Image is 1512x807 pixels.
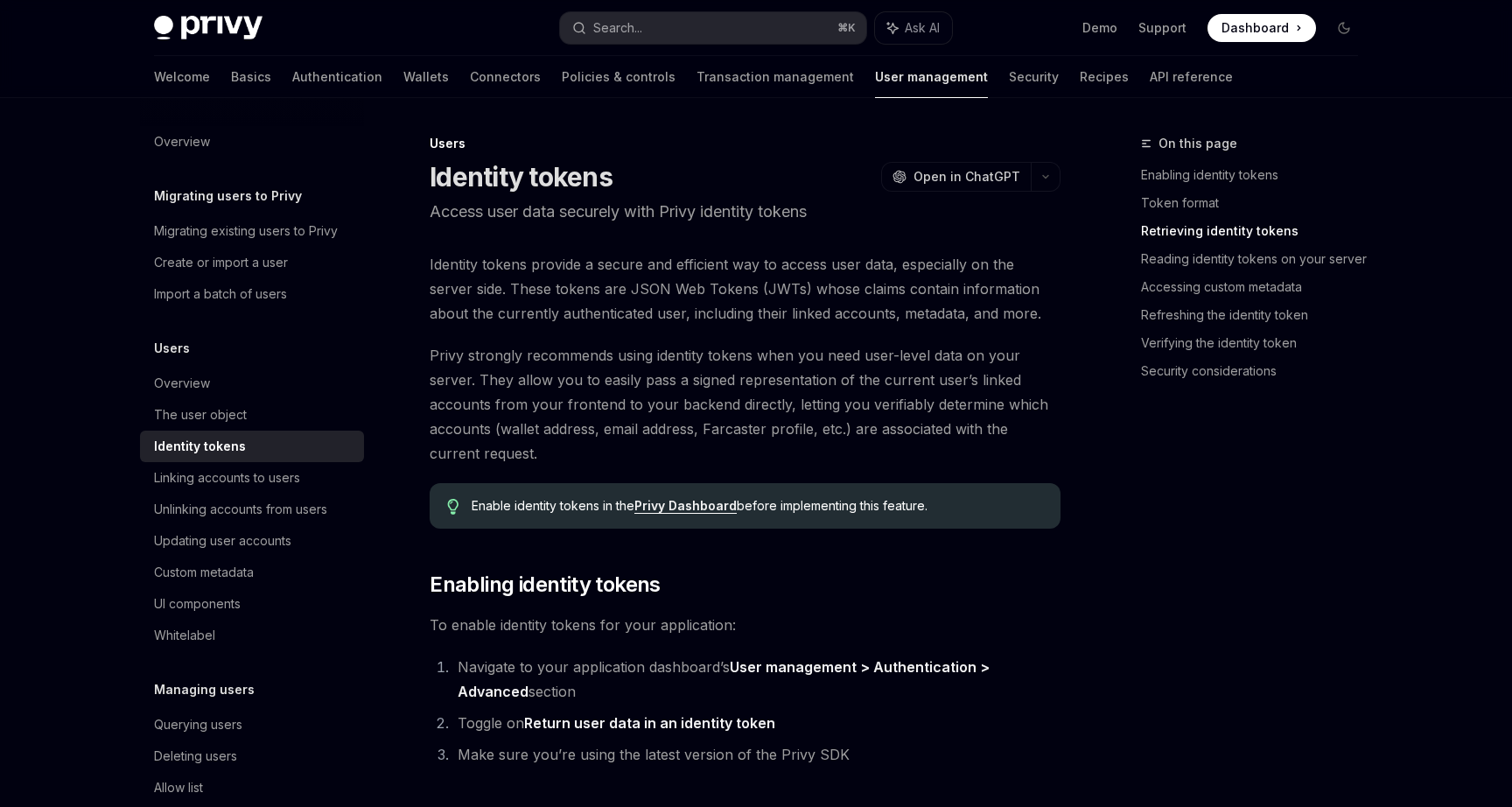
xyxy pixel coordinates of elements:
a: Authentication [292,56,382,98]
strong: Return user data in an identity token [524,714,775,732]
a: Overview [140,126,364,158]
h1: Identity tokens [430,161,612,193]
a: API reference [1150,56,1233,98]
div: Migrating existing users to Privy [154,221,338,242]
a: Allow list [140,772,364,803]
a: Recipes [1080,56,1129,98]
a: Import a batch of users [140,278,364,310]
div: Querying users [154,714,242,735]
div: Identity tokens [154,436,246,457]
a: Deleting users [140,740,364,772]
a: Verifying the identity token [1141,329,1372,357]
button: Search...⌘K [560,12,866,44]
a: Refreshing the identity token [1141,301,1372,329]
a: Basics [231,56,271,98]
div: Linking accounts to users [154,467,300,488]
a: Create or import a user [140,247,364,278]
h5: Managing users [154,679,255,700]
span: Ask AI [905,19,940,37]
span: Enabling identity tokens [430,571,661,599]
div: Updating user accounts [154,530,291,551]
span: Open in ChatGPT [913,168,1020,186]
a: Security considerations [1141,357,1372,385]
a: Security [1009,56,1059,98]
a: Dashboard [1207,14,1316,42]
button: Open in ChatGPT [881,162,1031,192]
span: Dashboard [1221,19,1289,37]
a: Transaction management [696,56,854,98]
a: Welcome [154,56,210,98]
div: Overview [154,131,210,152]
img: dark logo [154,16,262,40]
div: Allow list [154,777,203,798]
a: Querying users [140,709,364,740]
p: Access user data securely with Privy identity tokens [430,200,1060,224]
a: Policies & controls [562,56,675,98]
a: Connectors [470,56,541,98]
div: Search... [593,18,642,39]
div: Deleting users [154,746,237,767]
button: Toggle dark mode [1330,14,1358,42]
li: Navigate to your application dashboard’s section [452,655,1060,704]
a: Demo [1082,19,1117,37]
a: Accessing custom metadata [1141,273,1372,301]
svg: Tip [447,499,459,515]
a: Token format [1141,189,1372,217]
a: Linking accounts to users [140,462,364,494]
span: ⌘ K [837,21,856,35]
span: To enable identity tokens for your application: [430,613,1060,637]
h5: Users [154,338,190,359]
a: Support [1138,19,1186,37]
a: Overview [140,368,364,399]
a: User management [875,56,988,98]
div: UI components [154,593,241,614]
div: Whitelabel [154,625,215,646]
a: Wallets [403,56,449,98]
div: Unlinking accounts from users [154,499,327,520]
a: Whitelabel [140,620,364,651]
div: Create or import a user [154,252,288,273]
h5: Migrating users to Privy [154,186,302,207]
div: Users [430,135,1060,152]
span: Identity tokens provide a secure and efficient way to access user data, especially on the server ... [430,252,1060,326]
button: Ask AI [875,12,952,44]
div: The user object [154,404,247,425]
a: Enabling identity tokens [1141,161,1372,189]
a: Updating user accounts [140,525,364,557]
a: Retrieving identity tokens [1141,217,1372,245]
div: Overview [154,373,210,394]
a: Custom metadata [140,557,364,588]
a: Privy Dashboard [634,498,737,514]
a: Unlinking accounts from users [140,494,364,525]
a: UI components [140,588,364,620]
div: Custom metadata [154,562,254,583]
li: Make sure you’re using the latest version of the Privy SDK [452,742,1060,767]
a: Identity tokens [140,431,364,462]
span: Enable identity tokens in the before implementing this feature. [472,497,1043,515]
a: Reading identity tokens on your server [1141,245,1372,273]
span: Privy strongly recommends using identity tokens when you need user-level data on your server. The... [430,343,1060,466]
span: On this page [1158,133,1237,154]
a: Migrating existing users to Privy [140,215,364,247]
div: Import a batch of users [154,284,287,305]
li: Toggle on [452,711,1060,735]
a: The user object [140,399,364,431]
